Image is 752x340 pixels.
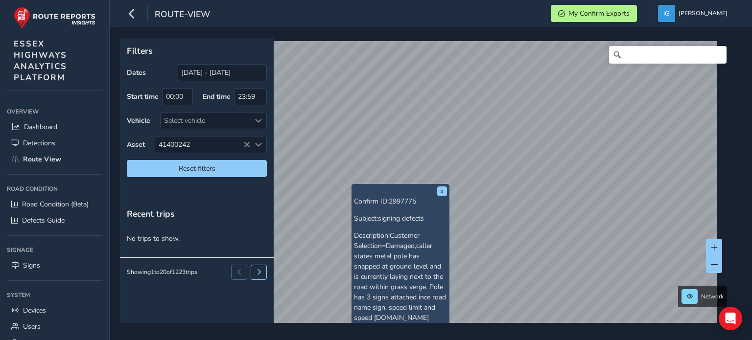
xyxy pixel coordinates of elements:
[354,213,447,224] p: Subject:
[134,164,259,173] span: Reset filters
[23,322,41,331] span: Users
[378,214,424,223] span: signing defects
[155,8,210,22] span: route-view
[437,186,447,196] button: x
[23,306,46,315] span: Devices
[23,261,40,270] span: Signs
[250,136,266,153] div: Select an asset code
[354,231,446,322] span: Customer Selection=Damaged,caller states metal pole has snapped at ground level and is currently ...
[14,7,95,29] img: rr logo
[127,68,146,77] label: Dates
[127,116,150,125] label: Vehicle
[7,151,102,167] a: Route View
[7,181,102,196] div: Road Condition
[551,5,637,22] button: My Confirm Exports
[127,268,197,276] div: Showing 1 to 20 of 1223 trips
[24,122,57,132] span: Dashboard
[127,208,175,220] span: Recent trips
[22,200,89,209] span: Road Condition (Beta)
[127,45,267,57] p: Filters
[161,113,250,129] div: Select vehicle
[23,155,61,164] span: Route View
[127,160,267,177] button: Reset filters
[679,5,728,22] span: [PERSON_NAME]
[127,92,159,101] label: Start time
[7,318,102,335] a: Users
[658,5,675,22] img: diamond-layout
[7,119,102,135] a: Dashboard
[127,140,145,149] label: Asset
[354,196,447,206] p: Confirm ID:
[23,138,55,148] span: Detections
[120,227,274,250] p: No trips to show.
[7,257,102,273] a: Signs
[719,307,742,330] div: Open Intercom Messenger
[7,104,102,119] div: Overview
[203,92,231,101] label: End time
[7,196,102,212] a: Road Condition (Beta)
[389,197,416,206] span: 2997775
[701,293,724,300] span: Network
[7,302,102,318] a: Devices
[658,5,731,22] button: [PERSON_NAME]
[155,136,250,153] span: 41400242
[354,230,447,323] p: Description:
[609,46,727,64] input: Search
[22,216,65,225] span: Defects Guide
[568,9,630,18] span: My Confirm Exports
[123,41,717,334] canvas: Map
[14,38,67,83] span: ESSEX HIGHWAYS ANALYTICS PLATFORM
[7,243,102,257] div: Signage
[7,135,102,151] a: Detections
[7,288,102,302] div: System
[7,212,102,228] a: Defects Guide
